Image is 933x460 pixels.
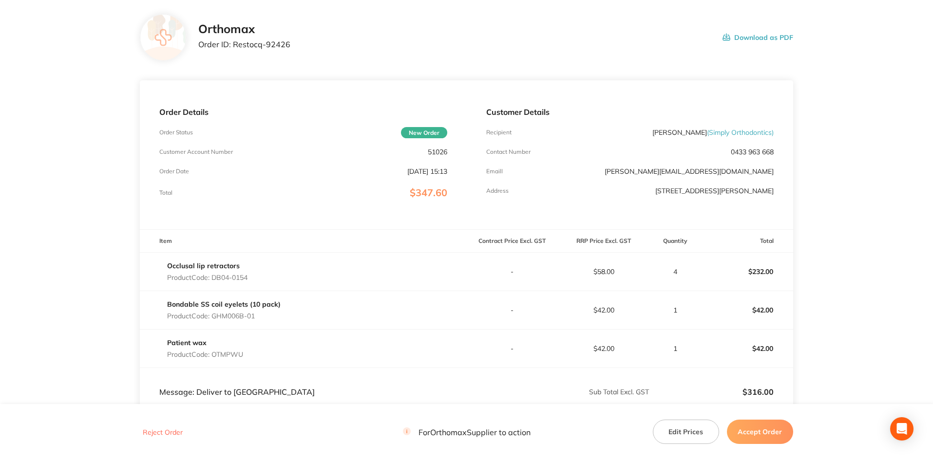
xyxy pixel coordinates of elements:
[428,148,447,156] p: 51026
[167,261,240,270] a: Occlusal lip retractors
[558,345,649,352] p: $42.00
[486,168,503,175] p: Emaill
[407,167,447,175] p: [DATE] 15:13
[467,345,558,352] p: -
[650,387,774,396] p: $316.00
[486,108,774,116] p: Customer Details
[167,274,248,281] p: Product Code: DB04-0154
[702,337,793,360] p: $42.00
[723,22,793,53] button: Download as PDF
[159,148,233,155] p: Customer Account Number
[140,230,466,253] th: Item
[605,167,774,176] a: [PERSON_NAME][EMAIL_ADDRESS][DOMAIN_NAME]
[140,368,466,397] td: Message: Deliver to [GEOGRAPHIC_DATA]
[558,268,649,276] p: $58.00
[467,268,558,276] p: -
[159,129,193,136] p: Order Status
[486,129,512,136] p: Recipient
[403,427,531,437] p: For Orthomax Supplier to action
[401,127,447,138] span: New Order
[650,268,701,276] p: 4
[707,128,774,137] span: ( Simply Orthodontics )
[558,306,649,314] p: $42.00
[167,350,243,358] p: Product Code: OTMPWU
[702,260,793,283] p: $232.00
[486,187,509,194] p: Address
[467,306,558,314] p: -
[702,230,793,253] th: Total
[159,108,447,116] p: Order Details
[198,22,290,36] h2: Orthomax
[727,420,793,444] button: Accept Order
[655,187,774,195] p: [STREET_ADDRESS][PERSON_NAME]
[649,230,702,253] th: Quantity
[159,168,189,175] p: Order Date
[410,186,447,199] span: $347.60
[159,189,172,196] p: Total
[167,338,207,347] a: Patient wax
[167,312,281,320] p: Product Code: GHM006B-01
[467,388,649,396] p: Sub Total Excl. GST
[650,345,701,352] p: 1
[650,306,701,314] p: 1
[558,230,649,253] th: RRP Price Excl. GST
[731,148,774,156] p: 0433 963 668
[198,40,290,49] p: Order ID: Restocq- 92426
[167,300,281,309] a: ⁠Bondable SS coil eyelets (10 pack)
[486,148,531,155] p: Contact Number
[702,298,793,322] p: $42.00
[653,420,719,444] button: Edit Prices
[652,129,774,136] p: [PERSON_NAME]
[890,417,914,441] div: Open Intercom Messenger
[140,428,186,437] button: Reject Order
[467,230,558,253] th: Contract Price Excl. GST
